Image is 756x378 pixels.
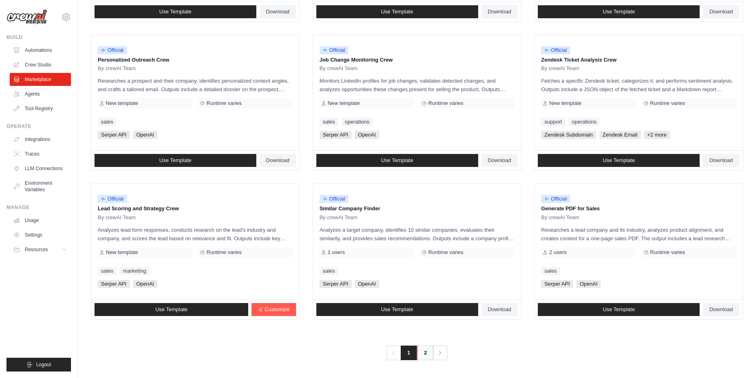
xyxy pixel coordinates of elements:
a: Download [703,303,739,316]
div: Manage [6,204,71,211]
a: sales [320,118,338,126]
a: Use Template [316,154,478,167]
span: New template [549,100,581,107]
span: Official [320,46,349,54]
span: Download [266,157,290,164]
span: Official [541,195,570,203]
span: Download [488,306,511,313]
a: Crew Studio [10,58,71,71]
span: OpenAI [133,280,157,288]
a: sales [98,267,116,275]
p: Analyzes a target company, identifies 10 similar companies, evaluates their similarity, and provi... [320,226,515,243]
span: Use Template [603,9,635,15]
span: +2 more [644,131,670,139]
img: Logo [6,9,47,25]
span: Zendesk Subdomain [541,131,596,139]
span: Runtime varies [206,249,242,256]
a: Tool Registry [10,102,71,115]
span: 2 users [549,249,567,256]
p: Generate PDF for Sales [541,205,736,213]
span: Official [98,195,127,203]
a: Environment Variables [10,177,71,196]
span: Runtime varies [428,100,464,107]
a: sales [320,267,338,275]
span: New template [106,249,138,256]
a: 2 [417,346,434,360]
span: By crewAI Team [541,214,579,221]
div: Operate [6,123,71,130]
a: Use Template [94,303,248,316]
a: Use Template [538,154,700,167]
span: New template [106,100,138,107]
span: Download [709,9,733,15]
span: Download [709,157,733,164]
span: Zendesk Email [599,131,641,139]
span: Runtime varies [650,100,685,107]
span: Use Template [159,9,191,15]
p: Personalized Outreach Crew [98,56,293,64]
span: New template [328,100,360,107]
p: Fetches a specific Zendesk ticket, categorizes it, and performs sentiment analysis. Outputs inclu... [541,77,736,94]
span: Use Template [603,306,635,313]
span: Logout [36,361,51,368]
p: Researches a prospect and their company, identifies personalized content angles, and crafts a tai... [98,77,293,94]
p: Monitors LinkedIn profiles for job changes, validates detected changes, and analyzes opportunitie... [320,77,515,94]
a: sales [98,118,116,126]
button: Logout [6,358,71,372]
span: By crewAI Team [541,65,579,72]
span: OpenAI [355,280,379,288]
span: OpenAI [576,280,601,288]
span: OpenAI [355,131,379,139]
p: Similar Company Finder [320,205,515,213]
a: marketing [120,267,149,275]
span: Use Template [381,9,413,15]
span: 1 [401,346,417,360]
a: Download [481,5,518,18]
a: Download [481,303,518,316]
a: support [541,118,565,126]
a: operations [341,118,373,126]
span: Official [541,46,570,54]
a: Agents [10,88,71,100]
p: Lead Scoring and Strategy Crew [98,205,293,213]
span: By crewAI Team [320,214,358,221]
span: Download [488,9,511,15]
span: Official [98,46,127,54]
p: Job Change Monitoring Crew [320,56,515,64]
a: Use Template [316,303,478,316]
a: Use Template [94,154,256,167]
span: Download [488,157,511,164]
span: Download [266,9,290,15]
p: Analyzes lead form responses, conducts research on the lead's industry and company, and scores th... [98,226,293,243]
span: Serper API [98,131,130,139]
nav: Pagination [387,346,447,360]
a: Download [481,154,518,167]
span: Runtime varies [650,249,685,256]
span: By crewAI Team [98,214,136,221]
span: Customize [264,306,289,313]
a: Use Template [94,5,256,18]
span: Use Template [381,157,413,164]
span: By crewAI Team [320,65,358,72]
span: Runtime varies [206,100,242,107]
a: sales [541,267,560,275]
a: Marketplace [10,73,71,86]
span: Serper API [541,280,573,288]
a: Automations [10,44,71,57]
a: Settings [10,229,71,241]
span: Resources [25,246,48,253]
a: Use Template [538,303,700,316]
a: LLM Connections [10,162,71,175]
button: Resources [10,243,71,256]
a: Customize [251,303,296,316]
span: Use Template [159,157,191,164]
span: By crewAI Team [98,65,136,72]
span: Official [320,195,349,203]
span: OpenAI [133,131,157,139]
span: Runtime varies [428,249,464,256]
span: Serper API [320,280,352,288]
span: 1 users [328,249,345,256]
span: Serper API [320,131,352,139]
span: Use Template [381,306,413,313]
a: operations [569,118,600,126]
